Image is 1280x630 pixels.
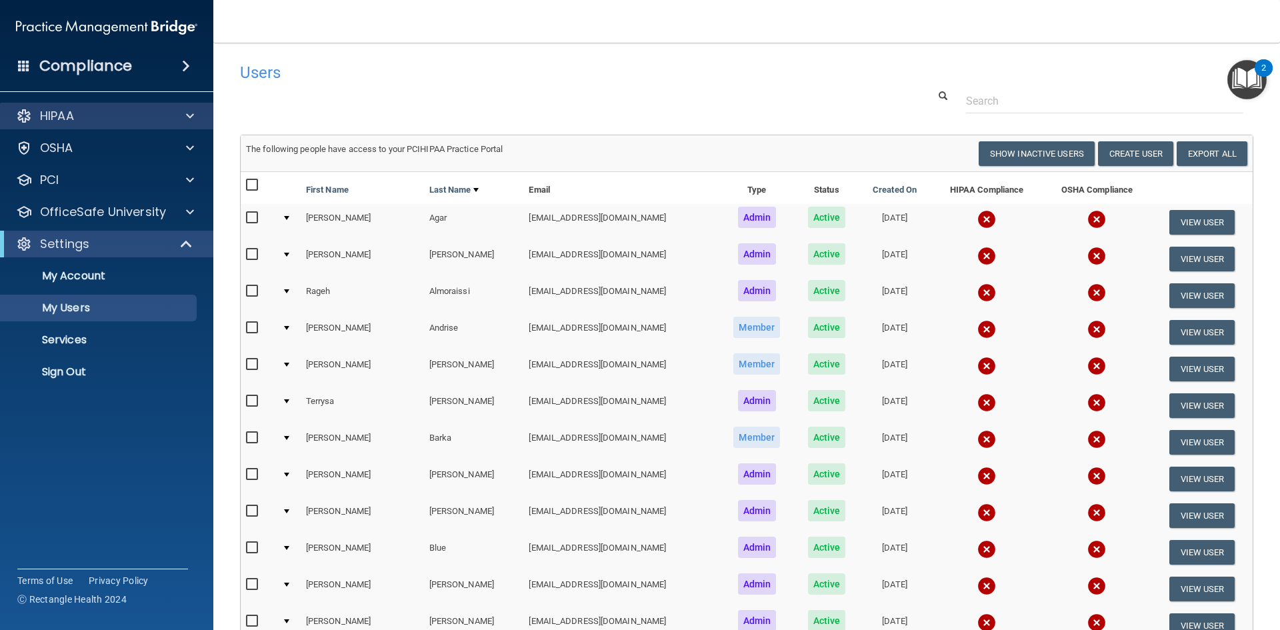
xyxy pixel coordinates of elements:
[17,574,73,587] a: Terms of Use
[1087,210,1106,229] img: cross.ca9f0e7f.svg
[523,424,719,461] td: [EMAIL_ADDRESS][DOMAIN_NAME]
[40,108,74,124] p: HIPAA
[1087,430,1106,449] img: cross.ca9f0e7f.svg
[424,314,524,351] td: Andrise
[808,280,846,301] span: Active
[738,207,777,228] span: Admin
[39,57,132,75] h4: Compliance
[1087,283,1106,302] img: cross.ca9f0e7f.svg
[89,574,149,587] a: Privacy Policy
[977,357,996,375] img: cross.ca9f0e7f.svg
[977,430,996,449] img: cross.ca9f0e7f.svg
[523,351,719,387] td: [EMAIL_ADDRESS][DOMAIN_NAME]
[301,387,424,424] td: Terrysa
[733,317,780,338] span: Member
[424,424,524,461] td: Barka
[808,463,846,485] span: Active
[977,393,996,412] img: cross.ca9f0e7f.svg
[738,243,777,265] span: Admin
[246,144,503,154] span: The following people have access to your PCIHIPAA Practice Portal
[1098,141,1173,166] button: Create User
[719,172,795,204] th: Type
[859,387,931,424] td: [DATE]
[301,534,424,571] td: [PERSON_NAME]
[1261,68,1266,85] div: 2
[1087,467,1106,485] img: cross.ca9f0e7f.svg
[523,277,719,314] td: [EMAIL_ADDRESS][DOMAIN_NAME]
[301,277,424,314] td: Rageh
[1087,503,1106,522] img: cross.ca9f0e7f.svg
[733,353,780,375] span: Member
[859,461,931,497] td: [DATE]
[977,247,996,265] img: cross.ca9f0e7f.svg
[40,140,73,156] p: OSHA
[301,424,424,461] td: [PERSON_NAME]
[424,387,524,424] td: [PERSON_NAME]
[1169,540,1235,565] button: View User
[931,172,1042,204] th: HIPAA Compliance
[16,14,197,41] img: PMB logo
[977,577,996,595] img: cross.ca9f0e7f.svg
[859,351,931,387] td: [DATE]
[808,500,846,521] span: Active
[1169,503,1235,528] button: View User
[301,314,424,351] td: [PERSON_NAME]
[1087,577,1106,595] img: cross.ca9f0e7f.svg
[977,467,996,485] img: cross.ca9f0e7f.svg
[523,534,719,571] td: [EMAIL_ADDRESS][DOMAIN_NAME]
[424,534,524,571] td: Blue
[523,497,719,534] td: [EMAIL_ADDRESS][DOMAIN_NAME]
[738,500,777,521] span: Admin
[859,571,931,607] td: [DATE]
[808,317,846,338] span: Active
[523,241,719,277] td: [EMAIL_ADDRESS][DOMAIN_NAME]
[16,140,194,156] a: OSHA
[9,301,191,315] p: My Users
[808,243,846,265] span: Active
[795,172,859,204] th: Status
[859,204,931,241] td: [DATE]
[808,390,846,411] span: Active
[977,540,996,559] img: cross.ca9f0e7f.svg
[977,503,996,522] img: cross.ca9f0e7f.svg
[808,353,846,375] span: Active
[523,172,719,204] th: Email
[306,182,349,198] a: First Name
[301,571,424,607] td: [PERSON_NAME]
[301,241,424,277] td: [PERSON_NAME]
[16,172,194,188] a: PCI
[16,236,193,252] a: Settings
[301,204,424,241] td: [PERSON_NAME]
[523,314,719,351] td: [EMAIL_ADDRESS][DOMAIN_NAME]
[240,64,823,81] h4: Users
[738,463,777,485] span: Admin
[301,461,424,497] td: [PERSON_NAME]
[977,210,996,229] img: cross.ca9f0e7f.svg
[9,333,191,347] p: Services
[424,571,524,607] td: [PERSON_NAME]
[808,207,846,228] span: Active
[808,537,846,558] span: Active
[424,277,524,314] td: Almoraissi
[1169,247,1235,271] button: View User
[1169,577,1235,601] button: View User
[859,241,931,277] td: [DATE]
[808,427,846,448] span: Active
[1169,393,1235,418] button: View User
[1169,320,1235,345] button: View User
[1169,357,1235,381] button: View User
[859,534,931,571] td: [DATE]
[17,593,127,606] span: Ⓒ Rectangle Health 2024
[738,280,777,301] span: Admin
[1087,540,1106,559] img: cross.ca9f0e7f.svg
[1227,60,1267,99] button: Open Resource Center, 2 new notifications
[523,204,719,241] td: [EMAIL_ADDRESS][DOMAIN_NAME]
[523,387,719,424] td: [EMAIL_ADDRESS][DOMAIN_NAME]
[40,236,89,252] p: Settings
[9,269,191,283] p: My Account
[429,182,479,198] a: Last Name
[40,172,59,188] p: PCI
[424,204,524,241] td: Agar
[733,427,780,448] span: Member
[1043,172,1151,204] th: OSHA Compliance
